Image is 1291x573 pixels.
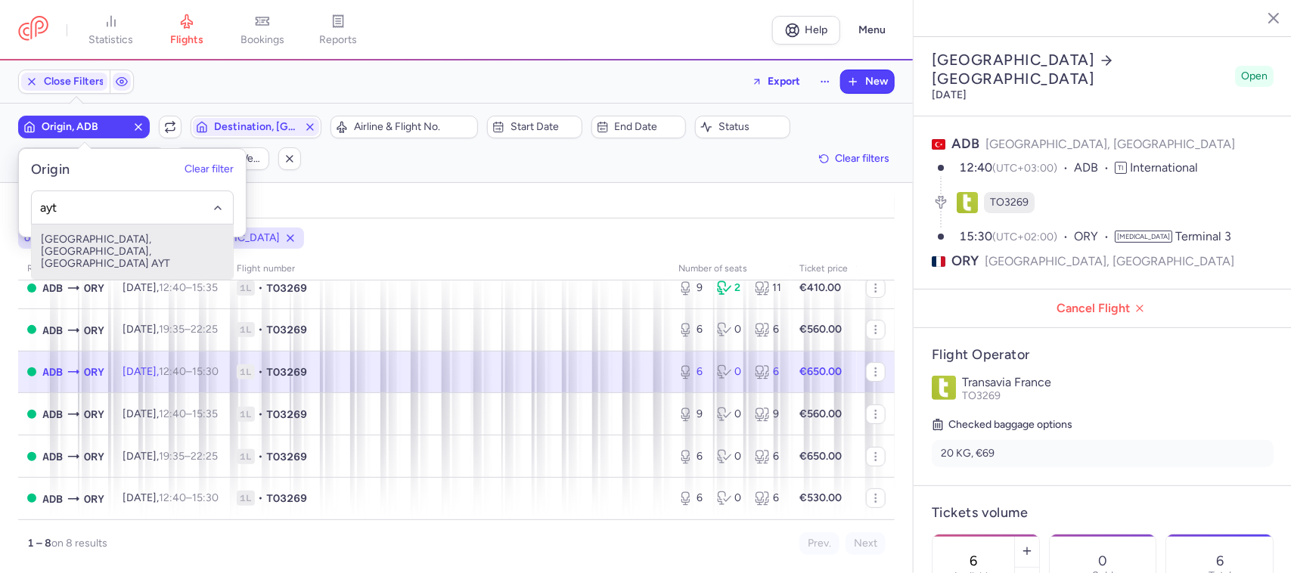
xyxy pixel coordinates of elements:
[266,322,307,337] span: TO3269
[678,364,705,379] div: 6
[992,231,1057,243] span: (UTC+02:00)
[790,258,857,280] th: Ticket price
[258,491,263,506] span: •
[237,449,255,464] span: 1L
[319,33,357,47] span: reports
[717,322,743,337] div: 0
[799,450,842,463] strong: €650.00
[846,532,886,555] button: Next
[258,449,263,464] span: •
[42,121,126,133] span: Origin, ADB
[799,365,842,378] strong: €650.00
[237,322,255,337] span: 1L
[678,491,705,506] div: 6
[932,416,1274,434] h5: Checked baggage options
[241,33,284,47] span: bookings
[932,346,1274,364] h4: Flight Operator
[237,407,255,422] span: 1L
[591,116,687,138] button: End date
[214,121,299,133] span: Destination, [GEOGRAPHIC_DATA]
[159,323,218,336] span: –
[192,365,219,378] time: 15:30
[191,450,218,463] time: 22:25
[42,491,63,507] span: ADB
[487,116,582,138] button: Start date
[841,70,894,93] button: New
[24,231,77,246] span: origin: ADB
[42,364,63,380] span: ADB
[717,449,743,464] div: 0
[354,121,473,133] span: Airline & Flight No.
[678,449,705,464] div: 6
[159,407,186,420] time: 12:40
[814,147,895,170] button: Clear filters
[962,389,1001,402] span: TO3269
[717,407,743,422] div: 0
[84,491,104,507] span: ORY
[1216,553,1224,568] p: 6
[237,364,255,379] span: 1L
[266,407,307,422] span: TO3269
[191,116,322,138] button: Destination, [GEOGRAPHIC_DATA]
[84,448,104,465] span: ORY
[32,225,233,279] span: [GEOGRAPHIC_DATA], [GEOGRAPHIC_DATA], [GEOGRAPHIC_DATA] AYT
[755,407,781,422] div: 9
[932,51,1229,88] h2: [GEOGRAPHIC_DATA] [GEOGRAPHIC_DATA]
[799,281,841,294] strong: €410.00
[89,33,134,47] span: statistics
[799,407,842,420] strong: €560.00
[258,364,263,379] span: •
[678,322,705,337] div: 6
[42,406,63,423] span: ADB
[932,440,1274,467] li: 20 KG, €69
[951,252,979,271] span: ORY
[18,16,48,44] a: CitizenPlane red outlined logo
[717,280,743,296] div: 2
[755,449,781,464] div: 6
[266,449,307,464] span: TO3269
[159,365,186,378] time: 12:40
[237,280,255,296] span: 1L
[84,364,104,380] span: ORY
[159,281,218,294] span: –
[42,322,63,339] span: ADB
[18,258,113,280] th: route
[1115,162,1127,174] span: TI
[695,116,790,138] button: Status
[755,364,781,379] div: 6
[959,160,992,175] time: 12:40
[1074,228,1115,246] span: ORY
[1115,231,1172,243] span: [MEDICAL_DATA]
[159,491,219,504] span: –
[1241,69,1268,84] span: Open
[84,322,104,339] span: ORY
[985,252,1234,271] span: [GEOGRAPHIC_DATA], [GEOGRAPHIC_DATA]
[266,364,307,379] span: TO3269
[258,280,263,296] span: •
[331,116,478,138] button: Airline & Flight No.
[932,88,967,101] time: [DATE]
[992,162,1057,175] span: (UTC+03:00)
[185,164,234,176] button: Clear filter
[1130,160,1198,175] span: International
[511,121,577,133] span: Start date
[957,192,978,213] figure: TO airline logo
[123,407,218,420] span: [DATE],
[159,365,219,378] span: –
[799,323,842,336] strong: €560.00
[678,280,705,296] div: 9
[300,14,376,47] a: reports
[926,302,1280,315] span: Cancel Flight
[1074,160,1115,177] span: ADB
[742,70,810,94] button: Export
[615,121,681,133] span: End date
[678,407,705,422] div: 9
[718,121,785,133] span: Status
[228,258,669,280] th: Flight number
[192,491,219,504] time: 15:30
[772,16,840,45] a: Help
[932,504,1274,522] h4: Tickets volume
[123,450,218,463] span: [DATE],
[159,323,185,336] time: 19:35
[799,491,842,504] strong: €530.00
